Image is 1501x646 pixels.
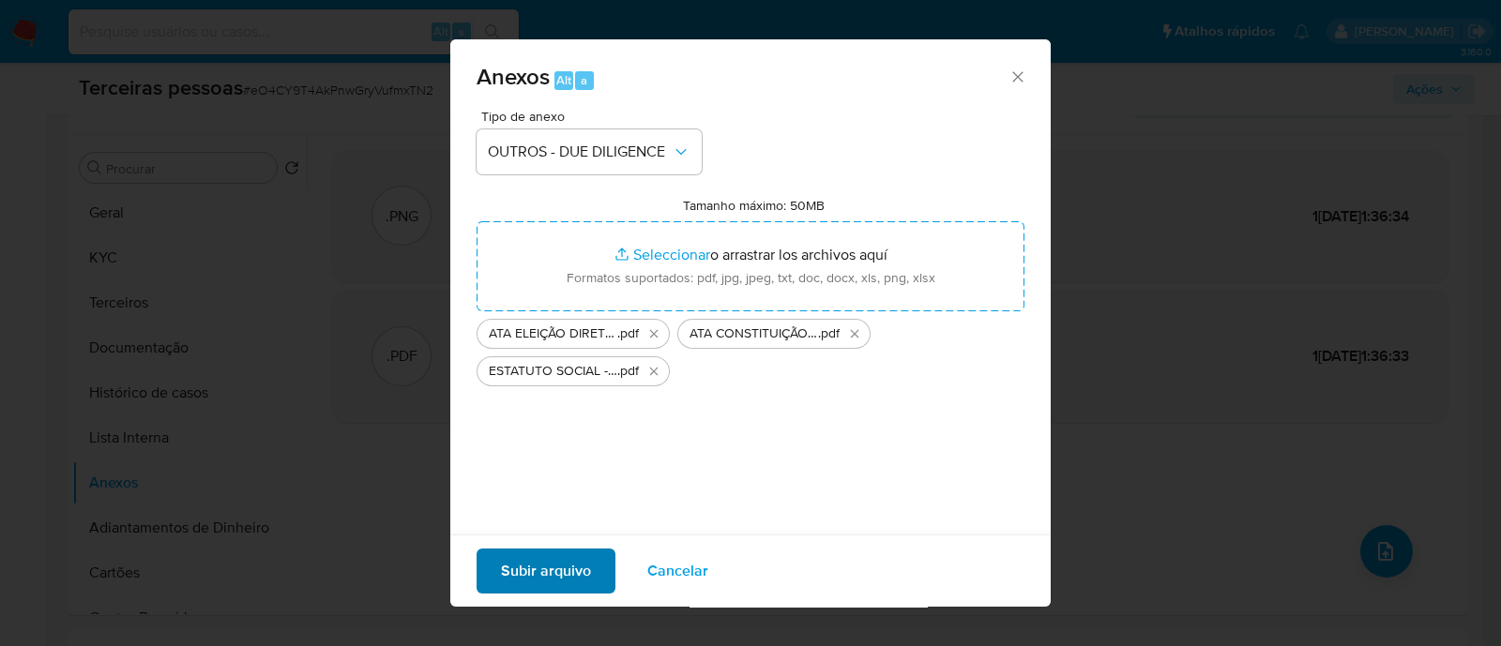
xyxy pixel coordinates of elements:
[818,324,840,343] span: .pdf
[489,362,617,381] span: ESTATUTO SOCIAL - [PERSON_NAME]
[1008,68,1025,84] button: Cerrar
[477,60,550,93] span: Anexos
[481,110,706,123] span: Tipo de anexo
[477,129,702,174] button: OUTROS - DUE DILIGENCE
[581,71,587,89] span: a
[643,360,665,383] button: Eliminar ESTATUTO SOCIAL - José Carlos Imbriani.pdf
[488,143,672,161] span: OUTROS - DUE DILIGENCE
[647,550,708,592] span: Cancelar
[623,548,733,593] button: Cancelar
[643,323,665,345] button: Eliminar ATA ELEIÇÃO DIRETORIA - José Carlos Imbriani.pdf
[843,323,866,345] button: Eliminar ATA CONSTITUIÇÃO ASSOCIAÇÃO - José Carlos Imbriani.pdf
[617,324,639,343] span: .pdf
[683,197,825,214] label: Tamanho máximo: 50MB
[477,548,615,593] button: Subir arquivo
[690,324,818,343] span: ATA CONSTITUIÇÃO ASSOCIAÇÃO - [PERSON_NAME]
[489,324,617,343] span: ATA ELEIÇÃO DIRETORIA - [PERSON_NAME]
[501,550,591,592] span: Subir arquivo
[556,71,571,89] span: Alt
[477,311,1024,386] ul: Archivos seleccionados
[617,362,639,381] span: .pdf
